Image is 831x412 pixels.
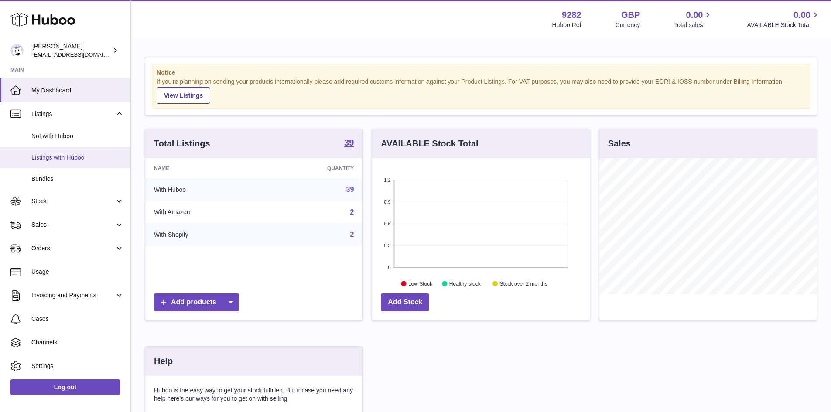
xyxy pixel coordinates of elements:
span: AVAILABLE Stock Total [747,21,821,29]
text: 0.3 [384,243,391,248]
text: 0.6 [384,221,391,226]
text: Low Stock [408,280,433,286]
span: 0.00 [793,9,810,21]
span: Listings [31,110,115,118]
span: [EMAIL_ADDRESS][DOMAIN_NAME] [32,51,128,58]
span: Cases [31,315,124,323]
h3: Total Listings [154,138,210,150]
a: 2 [350,231,354,238]
span: Bundles [31,175,124,183]
th: Name [145,158,264,178]
div: [PERSON_NAME] [32,42,111,59]
span: Total sales [674,21,713,29]
a: Add Stock [381,293,429,311]
strong: 39 [344,138,354,147]
div: Currency [616,21,640,29]
span: Listings with Huboo [31,153,124,162]
text: Healthy stock [449,280,481,286]
td: With Shopify [145,223,264,246]
a: 39 [344,138,354,149]
p: Huboo is the easy way to get your stock fulfilled. But incase you need any help here's our ways f... [154,386,354,403]
div: If you're planning on sending your products internationally please add required customs informati... [157,78,805,104]
span: Not with Huboo [31,132,124,140]
h3: Help [154,355,173,367]
span: Stock [31,197,115,205]
a: Add products [154,293,239,311]
span: Invoicing and Payments [31,291,115,300]
span: Usage [31,268,124,276]
a: 0.00 AVAILABLE Stock Total [747,9,821,29]
h3: AVAILABLE Stock Total [381,138,478,150]
text: 1.2 [384,177,391,183]
text: 0.9 [384,199,391,204]
td: With Amazon [145,201,264,224]
a: 2 [350,208,354,216]
strong: Notice [157,68,805,77]
div: Huboo Ref [552,21,581,29]
strong: 9282 [562,9,581,21]
strong: GBP [621,9,640,21]
span: Sales [31,221,115,229]
a: 0.00 Total sales [674,9,713,29]
span: Orders [31,244,115,252]
img: internalAdmin-9282@internal.huboo.com [10,44,24,57]
h3: Sales [608,138,631,150]
a: 39 [346,186,354,193]
span: Channels [31,338,124,347]
text: 0 [388,265,391,270]
span: My Dashboard [31,86,124,95]
text: Stock over 2 months [500,280,547,286]
a: View Listings [157,87,210,104]
td: With Huboo [145,178,264,201]
a: Log out [10,379,120,395]
span: 0.00 [686,9,703,21]
th: Quantity [264,158,363,178]
span: Settings [31,362,124,370]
